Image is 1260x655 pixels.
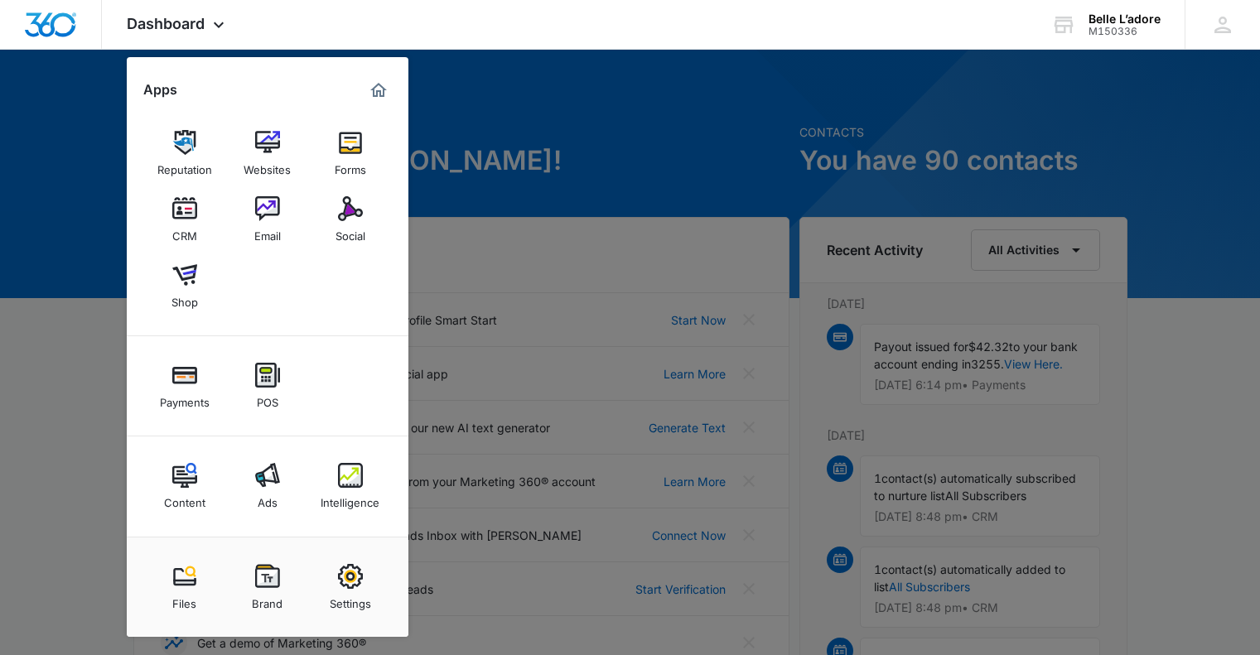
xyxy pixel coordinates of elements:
[258,488,278,509] div: Ads
[252,589,282,610] div: Brand
[153,354,216,417] a: Payments
[236,122,299,185] a: Websites
[236,354,299,417] a: POS
[336,221,365,243] div: Social
[319,556,382,619] a: Settings
[172,589,196,610] div: Files
[236,188,299,251] a: Email
[172,221,197,243] div: CRM
[319,455,382,518] a: Intelligence
[1089,26,1161,37] div: account id
[254,221,281,243] div: Email
[335,155,366,176] div: Forms
[160,388,210,409] div: Payments
[1089,12,1161,26] div: account name
[153,556,216,619] a: Files
[171,287,198,309] div: Shop
[164,488,205,509] div: Content
[244,155,291,176] div: Websites
[153,122,216,185] a: Reputation
[365,77,392,104] a: Marketing 360® Dashboard
[257,388,278,409] div: POS
[153,254,216,317] a: Shop
[153,188,216,251] a: CRM
[127,15,205,32] span: Dashboard
[236,556,299,619] a: Brand
[321,488,379,509] div: Intelligence
[319,188,382,251] a: Social
[319,122,382,185] a: Forms
[153,455,216,518] a: Content
[157,155,212,176] div: Reputation
[143,82,177,98] h2: Apps
[236,455,299,518] a: Ads
[330,589,371,610] div: Settings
